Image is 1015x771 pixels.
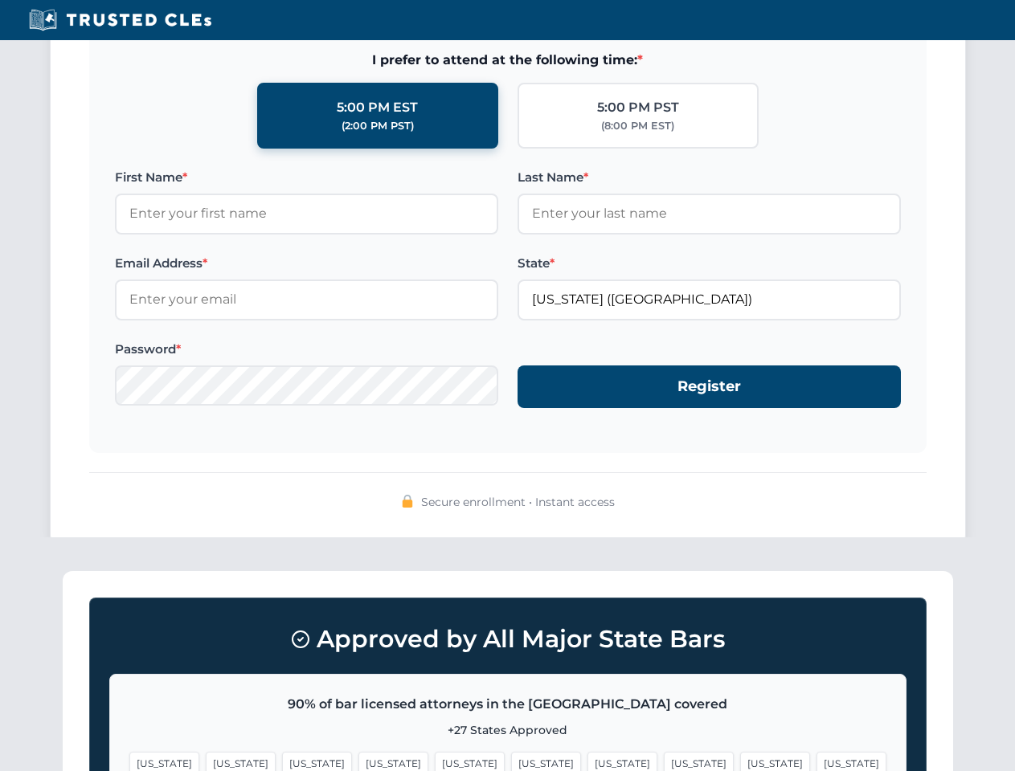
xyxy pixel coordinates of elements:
[115,50,901,71] span: I prefer to attend at the following time:
[115,194,498,234] input: Enter your first name
[518,168,901,187] label: Last Name
[109,618,907,661] h3: Approved by All Major State Bars
[342,118,414,134] div: (2:00 PM PST)
[337,97,418,118] div: 5:00 PM EST
[401,495,414,508] img: 🔒
[518,279,901,320] input: Florida (FL)
[115,168,498,187] label: First Name
[518,194,901,234] input: Enter your last name
[115,254,498,273] label: Email Address
[421,493,615,511] span: Secure enrollment • Instant access
[24,8,216,32] img: Trusted CLEs
[115,279,498,320] input: Enter your email
[115,340,498,359] label: Password
[597,97,679,118] div: 5:00 PM PST
[518,365,901,408] button: Register
[518,254,901,273] label: State
[129,721,886,739] p: +27 States Approved
[129,694,886,715] p: 90% of bar licensed attorneys in the [GEOGRAPHIC_DATA] covered
[601,118,674,134] div: (8:00 PM EST)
